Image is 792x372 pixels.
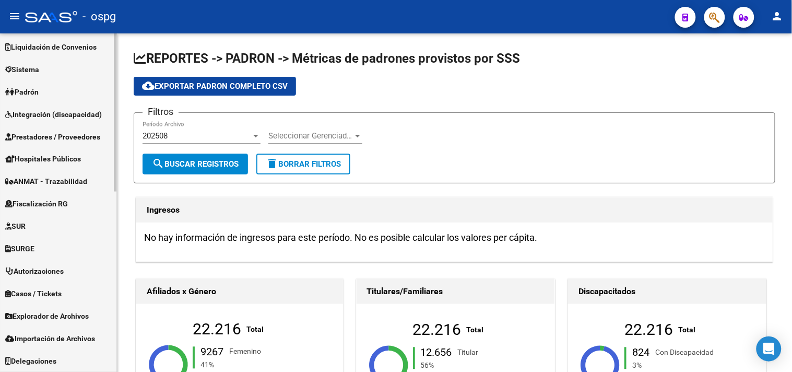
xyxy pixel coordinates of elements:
[82,5,116,28] span: - ospg
[419,359,552,371] div: 56%
[142,82,288,91] span: Exportar Padron Completo CSV
[268,131,353,141] span: Seleccionar Gerenciador
[266,157,278,170] mat-icon: delete
[367,283,545,300] h1: Titulares/Familiares
[678,324,695,335] div: Total
[229,346,261,357] div: Femenino
[5,86,39,98] span: Padrón
[152,159,239,169] span: Buscar Registros
[5,243,34,255] span: SURGE
[5,199,68,210] span: Fiscalización RG
[5,41,97,53] span: Liquidación de Convenios
[5,266,64,277] span: Autorizaciones
[152,157,164,170] mat-icon: search
[256,154,350,175] button: Borrar Filtros
[5,176,87,188] span: ANMAT - Trazabilidad
[246,323,264,335] div: Total
[5,333,95,345] span: Importación de Archivos
[143,104,179,119] h3: Filtros
[5,288,62,300] span: Casos / Tickets
[143,154,248,175] button: Buscar Registros
[142,79,155,92] mat-icon: cloud_download
[458,346,479,358] div: Titular
[134,51,520,66] span: REPORTES -> PADRON -> Métricas de padrones provistos por SSS
[5,64,39,75] span: Sistema
[147,202,762,218] h1: Ingresos
[143,131,168,141] span: 202508
[632,347,649,357] div: 824
[413,324,462,335] div: 22.216
[756,336,782,362] div: Open Intercom Messenger
[5,221,26,233] span: SUR
[421,347,452,357] div: 12.656
[266,159,341,169] span: Borrar Filtros
[467,324,484,335] div: Total
[200,346,223,357] div: 9267
[198,359,332,370] div: 41%
[5,109,102,120] span: Integración (discapacidad)
[5,311,89,322] span: Explorador de Archivos
[624,324,673,335] div: 22.216
[193,323,241,335] div: 22.216
[5,154,81,165] span: Hospitales Públicos
[630,359,764,371] div: 3%
[8,10,21,22] mat-icon: menu
[5,131,100,143] span: Prestadores / Proveedores
[144,230,765,245] h3: No hay información de ingresos para este período. No es posible calcular los valores per cápita.
[655,346,714,358] div: Con Discapacidad
[134,77,296,96] button: Exportar Padron Completo CSV
[771,10,784,22] mat-icon: person
[147,283,333,300] h1: Afiliados x Género
[578,283,756,300] h1: Discapacitados
[5,356,56,367] span: Delegaciones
